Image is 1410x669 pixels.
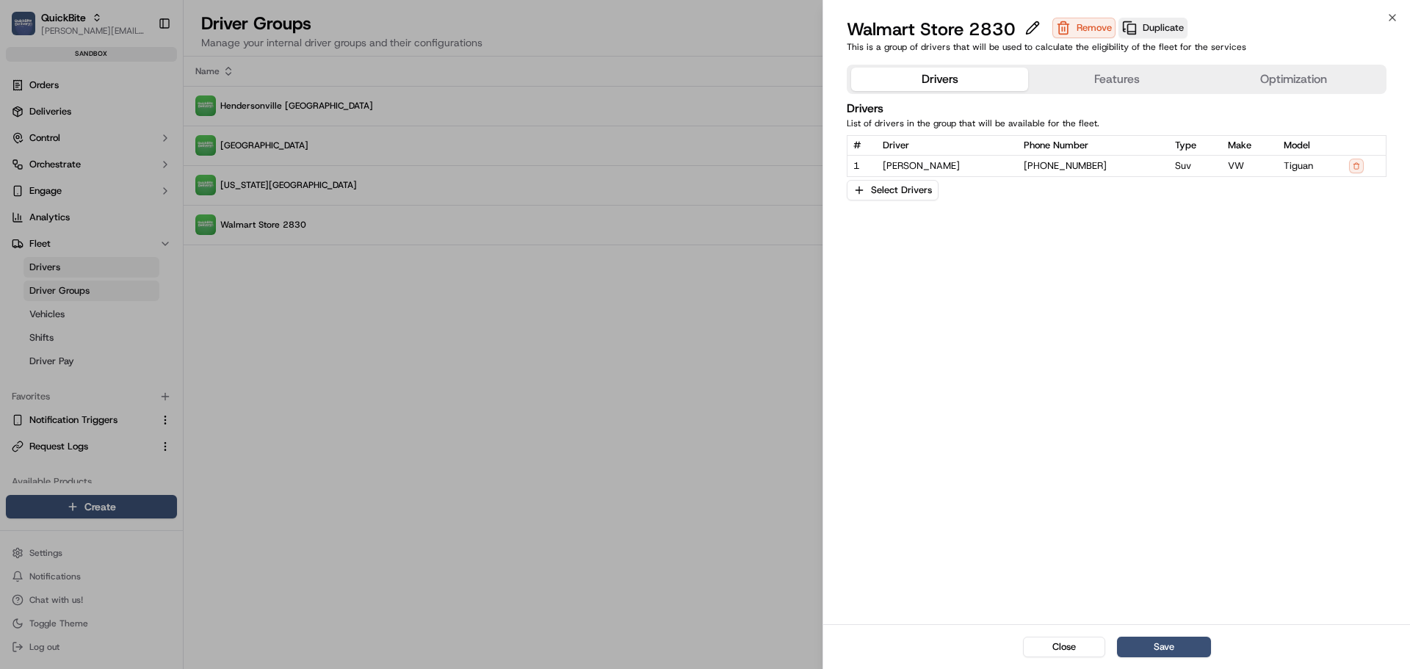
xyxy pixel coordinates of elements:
[1169,156,1222,177] td: suv
[15,15,44,44] img: Nash
[139,328,236,343] span: API Documentation
[847,117,1386,129] p: List of drivers in the group that will be available for the fleet.
[1018,136,1169,156] th: Phone Number
[847,156,877,177] td: 1
[122,267,127,279] span: •
[29,328,112,343] span: Knowledge Base
[31,140,57,167] img: 8571987876998_91fb9ceb93ad5c398215_72.jpg
[15,253,38,277] img: Jeff Sasse
[15,214,38,237] img: Jeff Sasse
[15,59,267,82] p: Welcome 👋
[1169,136,1222,156] th: Type
[847,18,1049,41] div: Walmart Store 2830
[1117,637,1211,657] button: Save
[124,330,136,341] div: 💻
[15,191,98,203] div: Past conversations
[15,330,26,341] div: 📗
[847,136,877,156] th: #
[122,228,127,239] span: •
[847,100,1386,117] h4: Drivers
[1052,18,1116,41] button: Remove
[851,68,1028,91] button: Drivers
[1205,68,1382,91] button: Optimization
[118,322,242,349] a: 💻API Documentation
[130,267,160,279] span: [DATE]
[46,228,119,239] span: [PERSON_NAME]
[1023,637,1105,657] button: Close
[46,267,119,279] span: [PERSON_NAME]
[1278,136,1343,156] th: Model
[847,41,1386,53] p: This is a group of drivers that will be used to calculate the eligibility of the fleet for the se...
[66,140,241,155] div: Start new chat
[847,180,950,200] button: Select Drivers
[146,364,178,375] span: Pylon
[1118,18,1187,41] button: Duplicate
[66,155,202,167] div: We're available if you need us!
[15,140,41,167] img: 1736555255976-a54dd68f-1ca7-489b-9aae-adbdc363a1c4
[228,188,267,206] button: See all
[883,159,1013,173] span: [PERSON_NAME]
[1028,68,1205,91] button: Features
[1278,156,1343,177] td: Tiguan
[38,95,264,110] input: Got a question? Start typing here...
[104,364,178,375] a: Powered byPylon
[9,322,118,349] a: 📗Knowledge Base
[847,180,939,200] button: Select Drivers
[1024,159,1107,173] span: [PHONE_NUMBER]
[130,228,160,239] span: [DATE]
[250,145,267,162] button: Start new chat
[1024,159,1163,173] a: [PHONE_NUMBER]
[1118,18,1187,38] button: Duplicate
[877,136,1019,156] th: Driver
[1052,18,1116,38] button: Remove
[1222,136,1278,156] th: Make
[1222,156,1278,177] td: VW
